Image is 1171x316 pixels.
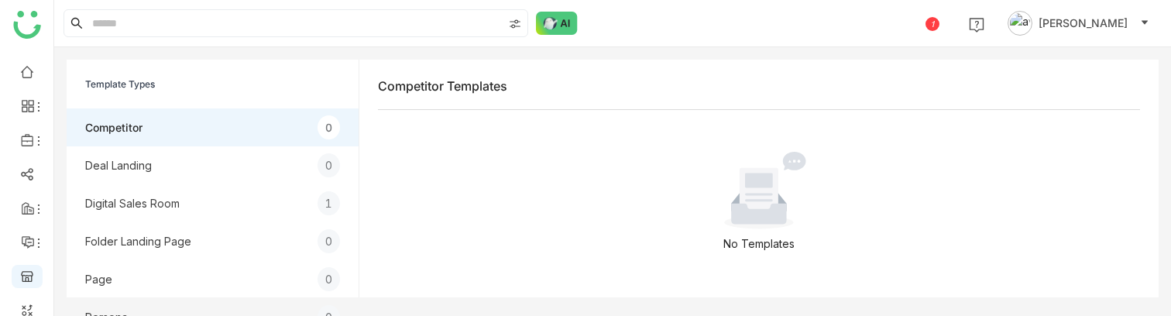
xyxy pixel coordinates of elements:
[13,11,41,39] img: logo
[318,267,340,291] div: 0
[85,271,112,287] div: Page
[1039,15,1128,32] span: [PERSON_NAME]
[67,60,359,108] div: Template Types
[509,18,521,30] img: search-type.svg
[378,78,1140,94] div: Competitor Templates
[1008,11,1032,36] img: avatar
[85,233,191,249] div: Folder Landing Page
[318,153,340,177] div: 0
[85,195,180,211] div: Digital Sales Room
[85,157,152,173] div: Deal Landing
[318,115,340,139] div: 0
[688,235,830,252] p: No Templates
[1004,11,1152,36] button: [PERSON_NAME]
[85,119,143,136] div: Competitor
[969,17,984,33] img: help.svg
[318,229,340,253] div: 0
[925,17,939,31] div: 1
[318,191,340,215] div: 1
[536,12,578,35] img: ask-buddy-normal.svg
